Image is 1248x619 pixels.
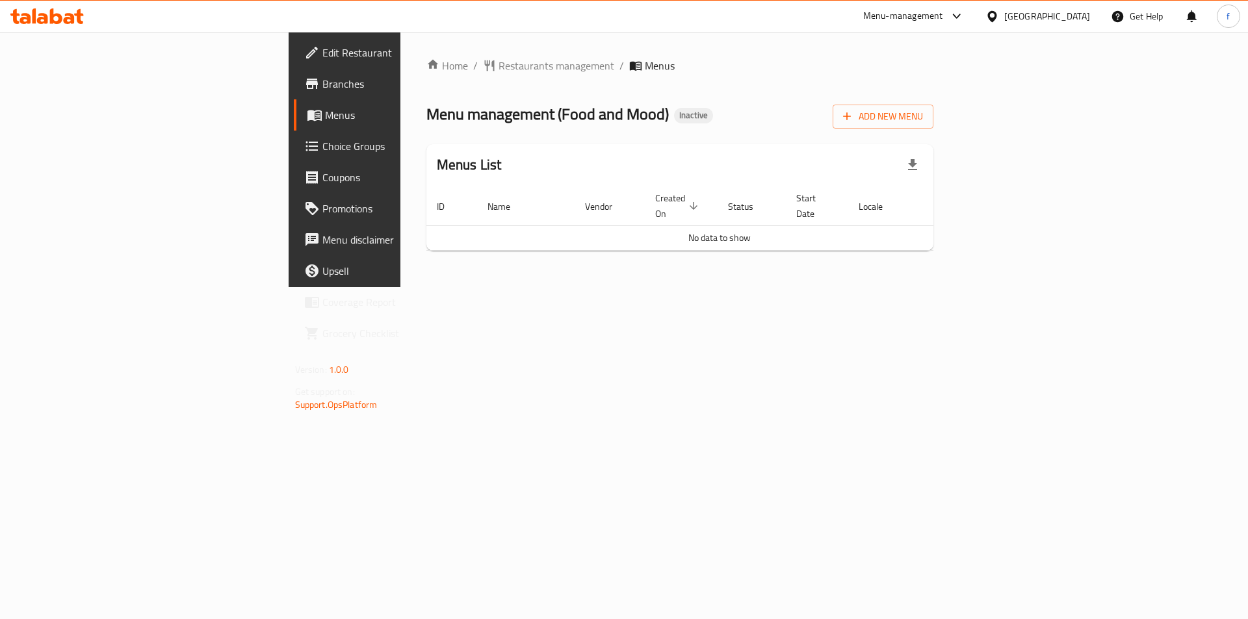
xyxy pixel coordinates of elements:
[426,186,1013,251] table: enhanced table
[295,396,378,413] a: Support.OpsPlatform
[1004,9,1090,23] div: [GEOGRAPHIC_DATA]
[859,199,900,214] span: Locale
[645,58,675,73] span: Menus
[863,8,943,24] div: Menu-management
[585,199,629,214] span: Vendor
[437,155,502,175] h2: Menus List
[322,325,487,341] span: Grocery Checklist
[294,318,497,349] a: Grocery Checklist
[294,286,497,318] a: Coverage Report
[897,149,928,181] div: Export file
[655,190,702,221] span: Created On
[833,105,933,129] button: Add New Menu
[295,383,355,400] span: Get support on:
[325,107,487,123] span: Menus
[329,361,349,378] span: 1.0.0
[728,199,770,214] span: Status
[1227,9,1230,23] span: f
[796,190,833,221] span: Start Date
[499,58,614,73] span: Restaurants management
[426,58,934,73] nav: breadcrumb
[426,99,669,129] span: Menu management ( Food and Mood )
[619,58,624,73] li: /
[322,201,487,216] span: Promotions
[688,229,751,246] span: No data to show
[322,138,487,154] span: Choice Groups
[294,193,497,224] a: Promotions
[322,76,487,92] span: Branches
[674,110,713,121] span: Inactive
[487,199,527,214] span: Name
[843,108,923,125] span: Add New Menu
[294,131,497,162] a: Choice Groups
[294,224,497,255] a: Menu disclaimer
[322,170,487,185] span: Coupons
[294,68,497,99] a: Branches
[322,232,487,247] span: Menu disclaimer
[322,45,487,60] span: Edit Restaurant
[294,37,497,68] a: Edit Restaurant
[483,58,614,73] a: Restaurants management
[322,294,487,310] span: Coverage Report
[674,108,713,123] div: Inactive
[915,186,1013,226] th: Actions
[294,162,497,193] a: Coupons
[295,361,327,378] span: Version:
[294,99,497,131] a: Menus
[322,263,487,279] span: Upsell
[294,255,497,286] a: Upsell
[437,199,461,214] span: ID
